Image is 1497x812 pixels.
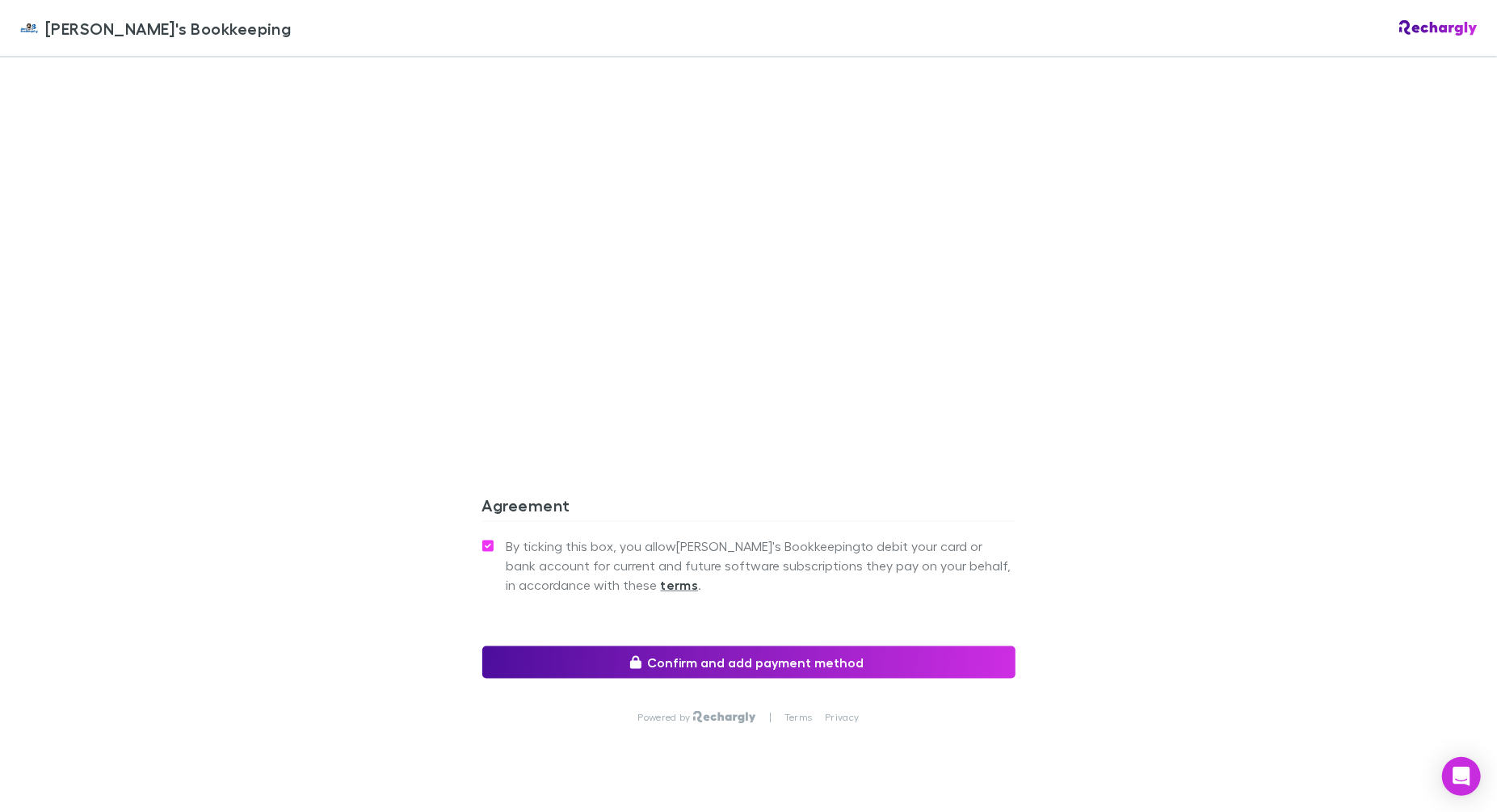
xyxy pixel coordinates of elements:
[661,577,699,593] strong: terms
[482,495,1016,521] h3: Agreement
[482,646,1016,679] button: Confirm and add payment method
[1399,20,1478,36] img: Rechargly Logo
[825,711,859,724] a: Privacy
[693,711,755,724] img: Rechargly Logo
[507,536,1016,595] span: By ticking this box, you allow [PERSON_NAME]'s Bookkeeping to debit your card or bank account for...
[638,711,694,724] p: Powered by
[784,711,812,724] a: Terms
[19,19,39,38] img: Jim's Bookkeeping's Logo
[769,711,772,724] p: |
[1442,757,1481,796] div: Open Intercom Messenger
[479,52,1019,421] iframe: Secure address input frame
[45,16,291,40] span: [PERSON_NAME]'s Bookkeeping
